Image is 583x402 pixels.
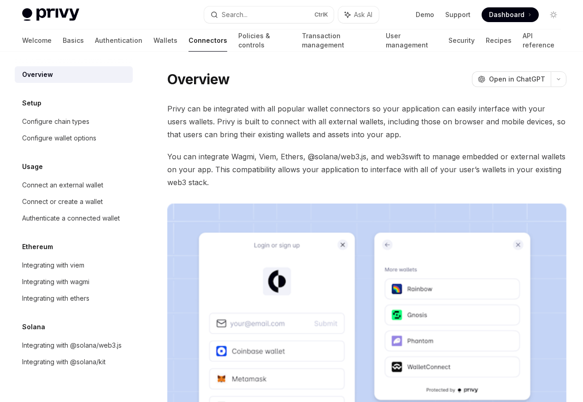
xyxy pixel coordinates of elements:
span: Ask AI [354,10,372,19]
a: Integrating with ethers [15,290,133,307]
div: Integrating with @solana/kit [22,356,106,367]
a: Recipes [486,29,512,52]
button: Open in ChatGPT [472,71,551,87]
div: Authenticate a connected wallet [22,213,120,224]
div: Connect an external wallet [22,180,103,191]
span: Open in ChatGPT [489,75,545,84]
button: Ask AI [338,6,379,23]
a: Connectors [188,29,227,52]
a: Integrating with @solana/web3.js [15,337,133,354]
div: Integrating with wagmi [22,276,89,287]
span: You can integrate Wagmi, Viem, Ethers, @solana/web3.js, and web3swift to manage embedded or exter... [167,150,566,189]
a: Support [445,10,471,19]
a: Connect an external wallet [15,177,133,193]
a: Basics [63,29,84,52]
div: Configure wallet options [22,133,96,144]
img: light logo [22,8,79,21]
a: Overview [15,66,133,83]
span: Ctrl K [314,11,328,18]
a: Policies & controls [238,29,291,52]
h5: Usage [22,161,43,172]
a: Authenticate a connected wallet [15,210,133,227]
a: Demo [416,10,434,19]
div: Configure chain types [22,116,89,127]
a: API reference [523,29,561,52]
a: Welcome [22,29,52,52]
div: Integrating with @solana/web3.js [22,340,122,351]
button: Toggle dark mode [546,7,561,22]
a: Configure wallet options [15,130,133,146]
span: Privy can be integrated with all popular wallet connectors so your application can easily interfa... [167,102,566,141]
div: Integrating with ethers [22,293,89,304]
div: Integrating with viem [22,260,84,271]
button: Search...CtrlK [204,6,334,23]
a: User management [386,29,437,52]
a: Integrating with @solana/kit [15,354,133,370]
a: Wallets [153,29,177,52]
a: Integrating with wagmi [15,274,133,290]
a: Security [448,29,475,52]
h5: Ethereum [22,241,53,252]
h1: Overview [167,71,230,87]
a: Transaction management [302,29,375,52]
div: Connect or create a wallet [22,196,103,207]
span: Dashboard [489,10,524,19]
a: Authentication [95,29,142,52]
a: Integrating with viem [15,257,133,274]
h5: Solana [22,321,45,332]
a: Dashboard [482,7,539,22]
div: Search... [222,9,247,20]
h5: Setup [22,98,41,109]
a: Configure chain types [15,113,133,130]
a: Connect or create a wallet [15,193,133,210]
div: Overview [22,69,53,80]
